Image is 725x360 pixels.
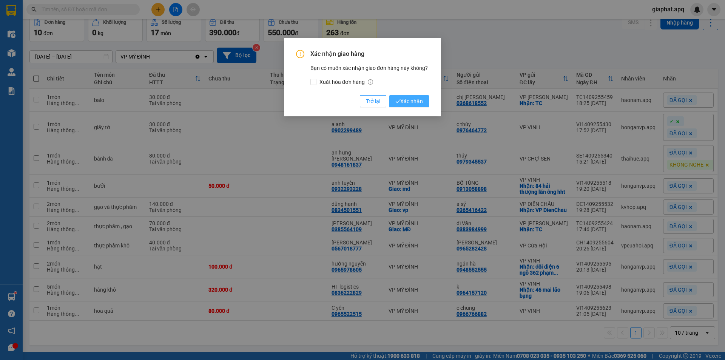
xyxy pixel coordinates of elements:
[310,64,429,86] div: Bạn có muốn xác nhận giao đơn hàng này không?
[368,79,373,85] span: info-circle
[310,50,429,58] span: Xác nhận giao hàng
[366,97,380,105] span: Trở lại
[9,6,64,31] strong: CHUYỂN PHÁT NHANH AN PHÚ QUÝ
[296,50,304,58] span: exclamation-circle
[395,99,400,104] span: check
[395,97,423,105] span: Xác nhận
[389,95,429,107] button: checkXác nhận
[316,78,376,86] span: Xuất hóa đơn hàng
[4,41,8,78] img: logo
[9,32,65,58] span: [GEOGRAPHIC_DATA], [GEOGRAPHIC_DATA] ↔ [GEOGRAPHIC_DATA]
[360,95,386,107] button: Trở lại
